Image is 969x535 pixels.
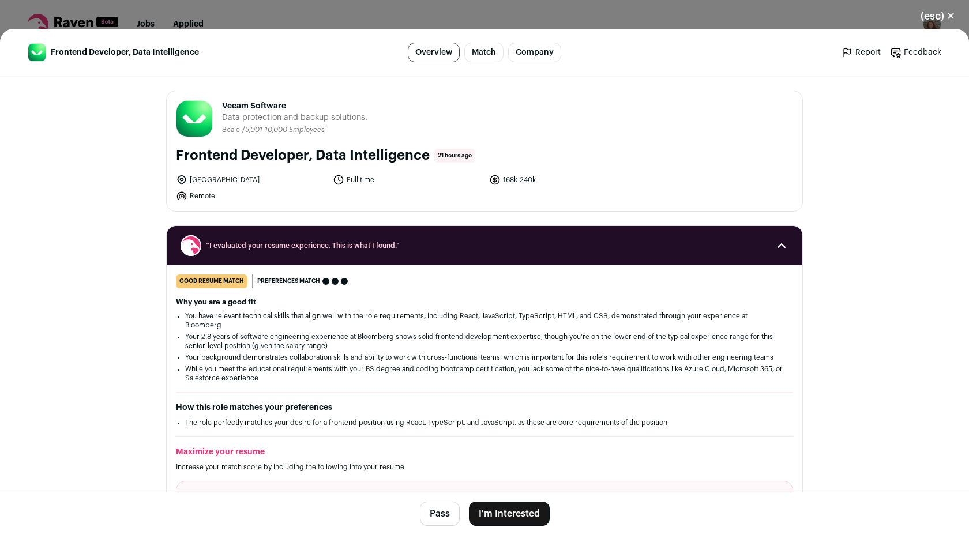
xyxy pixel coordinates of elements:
[185,332,784,351] li: Your 2.8 years of software engineering experience at Bloomberg shows solid frontend development e...
[489,174,639,186] li: 168k-240k
[408,43,460,62] a: Overview
[185,311,784,330] li: You have relevant technical skills that align well with the role requirements, including React, J...
[890,47,941,58] a: Feedback
[176,146,430,165] h1: Frontend Developer, Data Intelligence
[245,126,325,133] span: 5,001-10,000 Employees
[842,47,881,58] a: Report
[333,174,483,186] li: Full time
[176,446,793,458] h2: Maximize your resume
[51,47,199,58] span: Frontend Developer, Data Intelligence
[420,502,460,526] button: Pass
[176,297,793,307] h2: Why you are a good fit
[434,149,475,163] span: 21 hours ago
[176,274,247,288] div: good resume match
[176,174,326,186] li: [GEOGRAPHIC_DATA]
[206,241,763,250] span: “I evaluated your resume experience. This is what I found.”
[907,3,969,29] button: Close modal
[176,402,793,413] h2: How this role matches your preferences
[185,364,784,383] li: While you meet the educational requirements with your BS degree and coding bootcamp certification...
[185,353,784,362] li: Your background demonstrates collaboration skills and ability to work with cross-functional teams...
[176,101,212,137] img: b9e04663b3cf0aa800eb9afa7452f7d2d1a05f8d644c0ecc7ddea17e73b65ca8.jpg
[176,190,326,202] li: Remote
[222,112,367,123] span: Data protection and backup solutions.
[469,502,550,526] button: I'm Interested
[508,43,561,62] a: Company
[257,276,320,287] span: Preferences match
[222,126,242,134] li: Scale
[222,100,367,112] span: Veeam Software
[28,44,46,61] img: b9e04663b3cf0aa800eb9afa7452f7d2d1a05f8d644c0ecc7ddea17e73b65ca8.jpg
[242,126,325,134] li: /
[185,418,784,427] li: The role perfectly matches your desire for a frontend position using React, TypeScript, and JavaS...
[176,462,793,472] p: Increase your match score by including the following into your resume
[464,43,504,62] a: Match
